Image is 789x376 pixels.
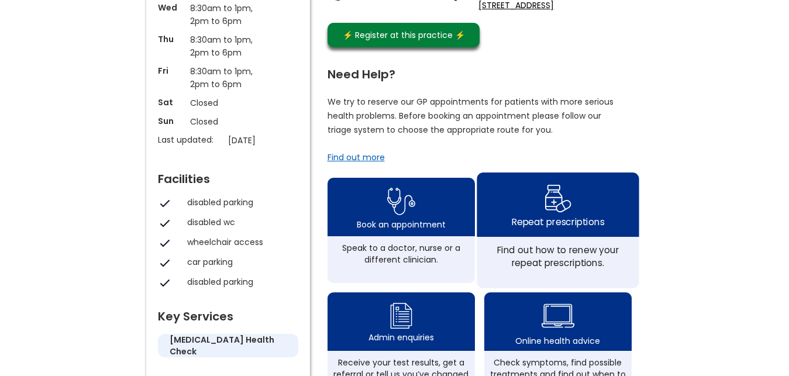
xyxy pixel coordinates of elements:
[190,65,266,91] p: 8:30am to 1pm, 2pm to 6pm
[170,334,287,357] h5: [MEDICAL_DATA] health check
[477,173,639,288] a: repeat prescription iconRepeat prescriptionsFind out how to renew your repeat prescriptions.
[328,151,385,163] a: Find out more
[228,134,304,147] p: [DATE]
[187,236,292,248] div: wheelchair access
[158,33,184,45] p: Thu
[187,216,292,228] div: disabled wc
[328,95,614,137] p: We try to reserve our GP appointments for patients with more serious health problems. Before book...
[158,65,184,77] p: Fri
[190,115,266,128] p: Closed
[158,115,184,127] p: Sun
[511,215,604,228] div: Repeat prescriptions
[387,184,415,219] img: book appointment icon
[158,2,184,13] p: Wed
[333,242,469,265] div: Speak to a doctor, nurse or a different clinician.
[542,296,574,335] img: health advice icon
[328,63,632,80] div: Need Help?
[388,300,414,332] img: admin enquiry icon
[544,181,571,215] img: repeat prescription icon
[515,335,600,347] div: Online health advice
[190,33,266,59] p: 8:30am to 1pm, 2pm to 6pm
[158,305,298,322] div: Key Services
[337,29,471,42] div: ⚡️ Register at this practice ⚡️
[158,134,222,146] p: Last updated:
[368,332,434,343] div: Admin enquiries
[187,196,292,208] div: disabled parking
[187,276,292,288] div: disabled parking
[357,219,446,230] div: Book an appointment
[158,167,298,185] div: Facilities
[158,96,184,108] p: Sat
[328,23,480,47] a: ⚡️ Register at this practice ⚡️
[190,2,266,27] p: 8:30am to 1pm, 2pm to 6pm
[328,178,475,283] a: book appointment icon Book an appointmentSpeak to a doctor, nurse or a different clinician.
[483,243,632,269] div: Find out how to renew your repeat prescriptions.
[187,256,292,268] div: car parking
[190,96,266,109] p: Closed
